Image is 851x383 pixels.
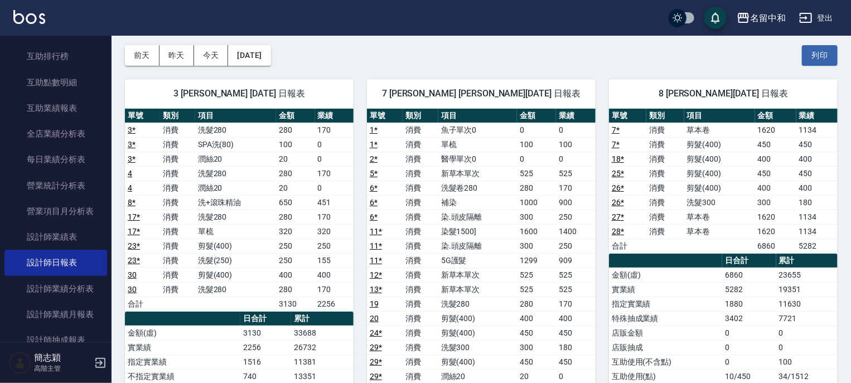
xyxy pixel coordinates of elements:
[315,239,354,253] td: 250
[240,340,291,355] td: 2256
[795,8,838,28] button: 登出
[684,123,755,137] td: 草本卷
[13,10,45,24] img: Logo
[609,355,722,369] td: 互助使用(不含點)
[556,340,596,355] td: 180
[403,137,438,152] td: 消費
[556,109,596,123] th: 業績
[195,137,276,152] td: SPA洗(80)
[276,210,315,224] td: 280
[403,268,438,282] td: 消費
[276,137,315,152] td: 100
[403,282,438,297] td: 消費
[195,282,276,297] td: 洗髮280
[556,268,596,282] td: 525
[517,340,557,355] td: 300
[403,326,438,340] td: 消費
[517,123,557,137] td: 0
[646,224,684,239] td: 消費
[609,239,646,253] td: 合計
[291,312,354,326] th: 累計
[403,210,438,224] td: 消費
[556,152,596,166] td: 0
[556,224,596,239] td: 1400
[195,224,276,239] td: 單梳
[609,340,722,355] td: 店販抽成
[517,268,557,282] td: 525
[403,181,438,195] td: 消費
[796,166,838,181] td: 450
[704,7,727,29] button: save
[160,282,195,297] td: 消費
[195,181,276,195] td: 潤絲20
[438,123,517,137] td: 魚子單次0
[315,137,354,152] td: 0
[517,311,557,326] td: 400
[556,239,596,253] td: 250
[732,7,790,30] button: 名留中和
[160,181,195,195] td: 消費
[403,340,438,355] td: 消費
[291,326,354,340] td: 33688
[160,109,195,123] th: 類別
[684,137,755,152] td: 剪髮(400)
[438,311,517,326] td: 剪髮(400)
[276,224,315,239] td: 320
[403,123,438,137] td: 消費
[722,311,776,326] td: 3402
[370,314,379,323] a: 20
[4,224,107,250] a: 設計師業績表
[517,253,557,268] td: 1299
[796,109,838,123] th: 業績
[4,43,107,69] a: 互助排行榜
[276,123,315,137] td: 280
[517,109,557,123] th: 金額
[367,109,403,123] th: 單號
[315,253,354,268] td: 155
[138,88,340,99] span: 3 [PERSON_NAME] [DATE] 日報表
[403,224,438,239] td: 消費
[315,195,354,210] td: 451
[4,276,107,302] a: 設計師業績分析表
[403,166,438,181] td: 消費
[646,181,684,195] td: 消費
[438,268,517,282] td: 新草本單次
[722,254,776,268] th: 日合計
[776,297,838,311] td: 11630
[796,137,838,152] td: 450
[517,326,557,340] td: 450
[438,152,517,166] td: 醫學單次0
[755,137,796,152] td: 450
[125,340,240,355] td: 實業績
[195,253,276,268] td: 洗髮(250)
[438,195,517,210] td: 補染
[240,355,291,369] td: 1516
[722,355,776,369] td: 0
[403,311,438,326] td: 消費
[128,169,132,178] a: 4
[722,297,776,311] td: 1880
[517,152,557,166] td: 0
[128,285,137,294] a: 30
[276,152,315,166] td: 20
[609,297,722,311] td: 指定實業績
[128,183,132,192] a: 4
[315,109,354,123] th: 業績
[276,282,315,297] td: 280
[160,239,195,253] td: 消費
[796,181,838,195] td: 400
[4,327,107,353] a: 設計師抽成報表
[160,224,195,239] td: 消費
[609,109,646,123] th: 單號
[556,253,596,268] td: 909
[403,239,438,253] td: 消費
[4,250,107,275] a: 設計師日報表
[755,166,796,181] td: 450
[776,311,838,326] td: 7721
[4,198,107,224] a: 營業項目月分析表
[403,297,438,311] td: 消費
[776,282,838,297] td: 19351
[802,45,838,66] button: 列印
[684,166,755,181] td: 剪髮(400)
[517,195,557,210] td: 1000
